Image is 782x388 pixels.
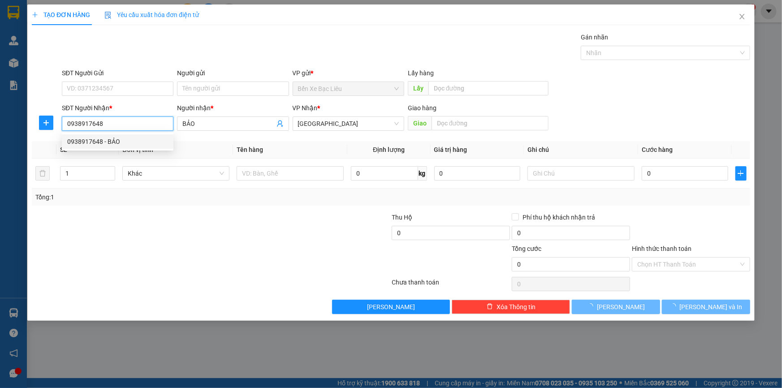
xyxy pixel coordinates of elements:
button: deleteXóa Thông tin [452,300,570,314]
div: SĐT Người Gửi [62,68,173,78]
span: [PERSON_NAME] và In [680,302,743,312]
button: plus [39,116,53,130]
span: SL [60,146,67,153]
th: Ghi chú [524,141,638,159]
span: Lấy hàng [408,69,434,77]
input: Dọc đường [432,116,549,130]
div: 0938917648 - BẢO [67,137,168,147]
button: Close [730,4,755,30]
button: [PERSON_NAME] và In [662,300,750,314]
span: Lấy [408,81,428,95]
div: SĐT Người Nhận [62,103,173,113]
span: Phí thu hộ khách nhận trả [519,212,599,222]
div: Người gửi [177,68,289,78]
label: Gán nhãn [581,34,608,41]
button: plus [735,166,747,181]
span: user-add [277,120,284,127]
div: Chưa thanh toán [391,277,511,293]
div: Người nhận [177,103,289,113]
span: Giao [408,116,432,130]
span: plus [39,119,53,126]
span: TẠO ĐƠN HÀNG [32,11,90,18]
span: [PERSON_NAME] [367,302,415,312]
span: Thu Hộ [392,214,412,221]
span: Giá trị hàng [434,146,467,153]
span: [PERSON_NAME] [597,302,645,312]
div: VP gửi [293,68,404,78]
span: Bến Xe Bạc Liêu [298,82,399,95]
span: Xóa Thông tin [497,302,536,312]
span: Yêu cầu xuất hóa đơn điện tử [104,11,199,18]
input: VD: Bàn, Ghế [237,166,344,181]
span: plus [32,12,38,18]
button: [PERSON_NAME] [332,300,450,314]
span: Tổng cước [512,245,541,252]
span: Cước hàng [642,146,673,153]
label: Hình thức thanh toán [632,245,691,252]
input: Ghi Chú [527,166,635,181]
button: delete [35,166,50,181]
span: delete [487,303,493,310]
span: loading [587,303,597,310]
span: Giao hàng [408,104,436,112]
input: Dọc đường [428,81,549,95]
span: Tên hàng [237,146,263,153]
span: kg [418,166,427,181]
span: Sài Gòn [298,117,399,130]
span: close [739,13,746,20]
div: 0938917648 - BẢO [62,134,173,149]
span: plus [736,170,746,177]
img: icon [104,12,112,19]
button: [PERSON_NAME] [572,300,660,314]
span: Khác [128,167,224,180]
div: Tổng: 1 [35,192,302,202]
span: Định lượng [373,146,405,153]
span: loading [670,303,680,310]
input: 0 [434,166,521,181]
span: VP Nhận [293,104,318,112]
